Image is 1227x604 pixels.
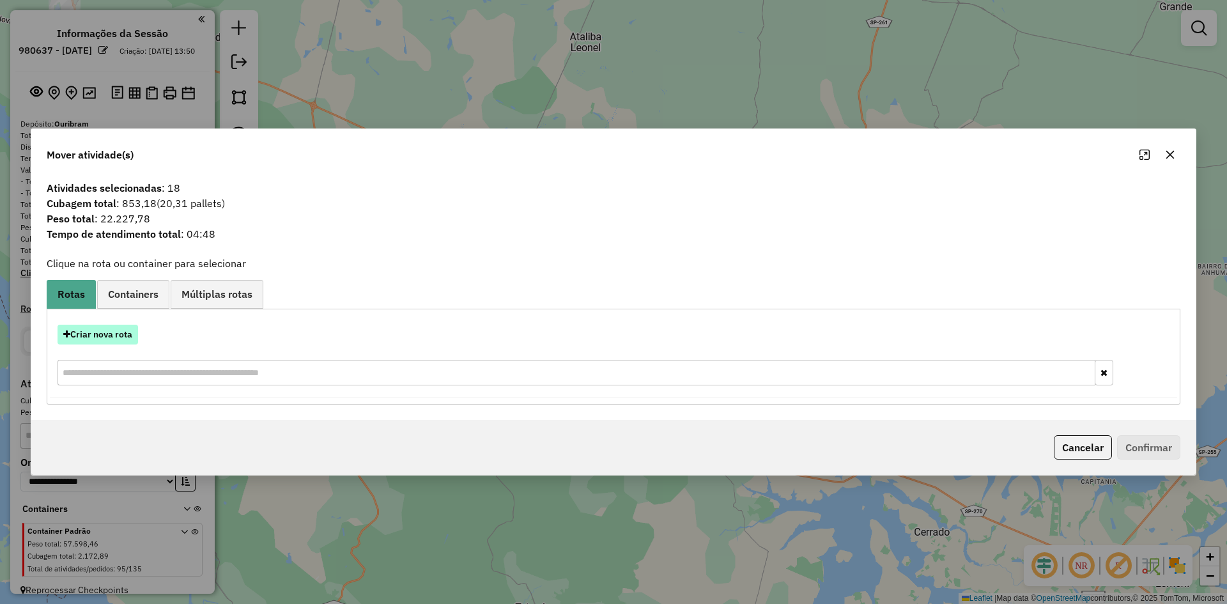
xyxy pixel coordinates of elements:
button: Criar nova rota [58,325,138,345]
span: (20,31 pallets) [157,197,225,210]
strong: Peso total [47,212,95,225]
button: Cancelar [1054,435,1112,460]
strong: Cubagem total [47,197,116,210]
span: : 18 [39,180,1188,196]
strong: Atividades selecionadas [47,182,162,194]
span: Rotas [58,289,85,299]
label: Clique na rota ou container para selecionar [47,256,246,271]
span: Containers [108,289,158,299]
span: : 04:48 [39,226,1188,242]
span: : 22.227,78 [39,211,1188,226]
span: Mover atividade(s) [47,147,134,162]
button: Maximize [1134,144,1155,165]
span: : 853,18 [39,196,1188,211]
strong: Tempo de atendimento total [47,228,181,240]
span: Múltiplas rotas [181,289,252,299]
